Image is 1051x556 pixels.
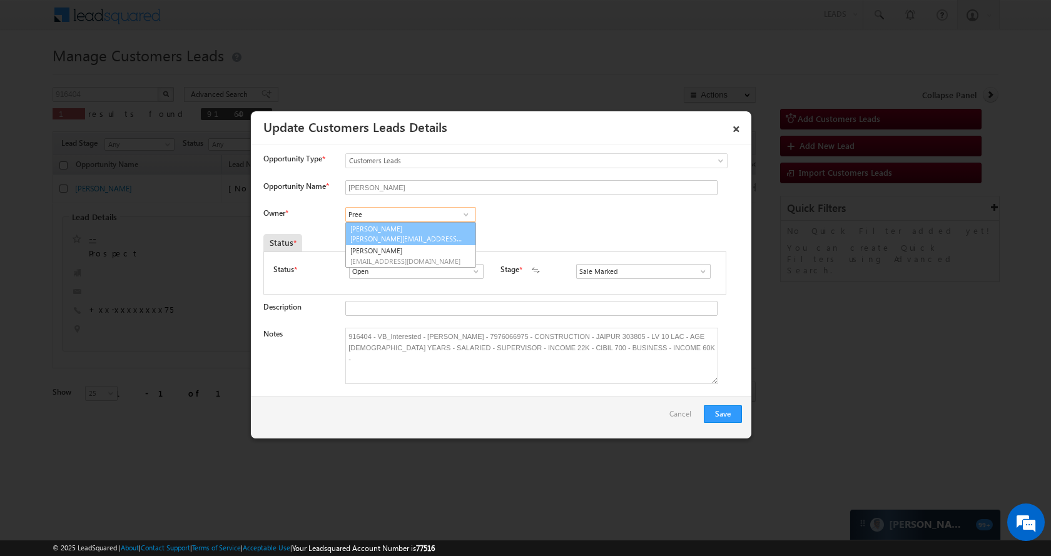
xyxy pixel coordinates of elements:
[65,66,210,82] div: Chat with us now
[500,264,519,275] label: Stage
[576,264,711,279] input: Type to Search
[121,543,139,552] a: About
[263,181,328,191] label: Opportunity Name
[263,118,447,135] a: Update Customers Leads Details
[349,264,484,279] input: Type to Search
[170,385,227,402] em: Start Chat
[350,256,463,266] span: [EMAIL_ADDRESS][DOMAIN_NAME]
[704,405,742,423] button: Save
[345,153,728,168] a: Customers Leads
[669,405,698,429] a: Cancel
[141,543,190,552] a: Contact Support
[416,543,435,553] span: 77516
[692,265,708,278] a: Show All Items
[346,245,475,267] a: [PERSON_NAME]
[263,234,302,251] div: Status
[263,329,283,338] label: Notes
[350,234,463,243] span: [PERSON_NAME][EMAIL_ADDRESS][DOMAIN_NAME]
[263,302,302,311] label: Description
[726,116,747,138] a: ×
[346,155,676,166] span: Customers Leads
[243,543,290,552] a: Acceptable Use
[345,222,476,246] a: [PERSON_NAME]
[53,542,435,554] span: © 2025 LeadSquared | | | | |
[458,208,474,221] a: Show All Items
[21,66,53,82] img: d_60004797649_company_0_60004797649
[273,264,294,275] label: Status
[16,116,228,375] textarea: Type your message and hit 'Enter'
[192,543,241,552] a: Terms of Service
[263,208,288,218] label: Owner
[205,6,235,36] div: Minimize live chat window
[263,153,322,164] span: Opportunity Type
[345,207,476,222] input: Type to Search
[465,265,480,278] a: Show All Items
[292,543,435,553] span: Your Leadsquared Account Number is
